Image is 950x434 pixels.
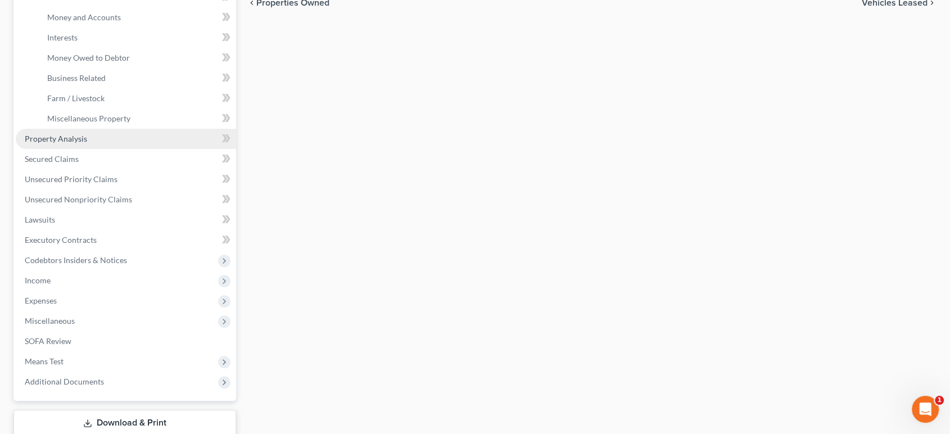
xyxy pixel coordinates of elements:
[25,296,57,305] span: Expenses
[25,154,79,164] span: Secured Claims
[16,230,236,250] a: Executory Contracts
[25,215,55,224] span: Lawsuits
[25,377,104,386] span: Additional Documents
[47,12,121,22] span: Money and Accounts
[38,108,236,129] a: Miscellaneous Property
[25,356,64,366] span: Means Test
[16,129,236,149] a: Property Analysis
[38,48,236,68] a: Money Owed to Debtor
[25,195,132,204] span: Unsecured Nonpriority Claims
[16,189,236,210] a: Unsecured Nonpriority Claims
[912,396,939,423] iframe: Intercom live chat
[38,68,236,88] a: Business Related
[16,149,236,169] a: Secured Claims
[38,88,236,108] a: Farm / Livestock
[47,73,106,83] span: Business Related
[16,210,236,230] a: Lawsuits
[47,114,130,123] span: Miscellaneous Property
[25,235,97,245] span: Executory Contracts
[47,53,130,62] span: Money Owed to Debtor
[16,169,236,189] a: Unsecured Priority Claims
[47,93,105,103] span: Farm / Livestock
[47,33,78,42] span: Interests
[25,336,71,346] span: SOFA Review
[25,316,75,325] span: Miscellaneous
[935,396,944,405] span: 1
[38,7,236,28] a: Money and Accounts
[25,275,51,285] span: Income
[25,255,127,265] span: Codebtors Insiders & Notices
[25,174,117,184] span: Unsecured Priority Claims
[38,28,236,48] a: Interests
[25,134,87,143] span: Property Analysis
[16,331,236,351] a: SOFA Review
